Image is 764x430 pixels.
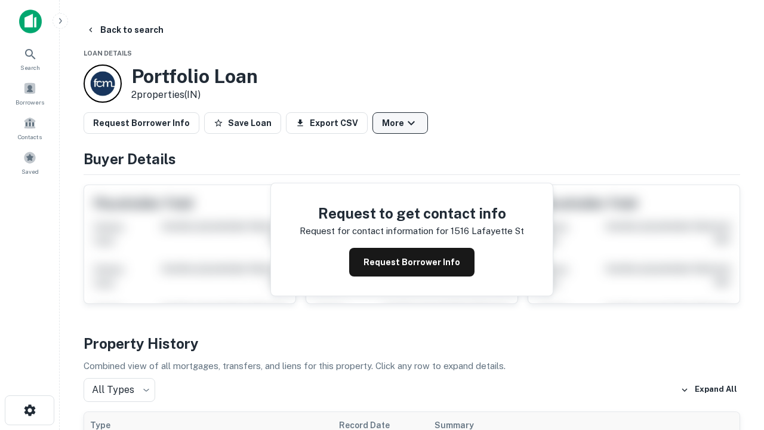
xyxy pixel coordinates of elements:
span: Contacts [18,132,42,142]
h4: Buyer Details [84,148,740,170]
p: 2 properties (IN) [131,88,258,102]
p: 1516 lafayette st [451,224,524,238]
a: Saved [4,146,56,179]
a: Borrowers [4,77,56,109]
img: capitalize-icon.png [19,10,42,33]
h4: Property History [84,333,740,354]
button: Request Borrower Info [84,112,199,134]
span: Borrowers [16,97,44,107]
h3: Portfolio Loan [131,65,258,88]
h4: Request to get contact info [300,202,524,224]
button: More [372,112,428,134]
div: All Types [84,378,155,402]
a: Search [4,42,56,75]
button: Request Borrower Info [349,248,475,277]
button: Save Loan [204,112,281,134]
p: Combined view of all mortgages, transfers, and liens for this property. Click any row to expand d... [84,359,740,373]
span: Saved [21,167,39,176]
span: Loan Details [84,50,132,57]
a: Contacts [4,112,56,144]
button: Export CSV [286,112,368,134]
button: Expand All [677,381,740,399]
p: Request for contact information for [300,224,448,238]
span: Search [20,63,40,72]
iframe: Chat Widget [704,296,764,354]
button: Back to search [81,19,168,41]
